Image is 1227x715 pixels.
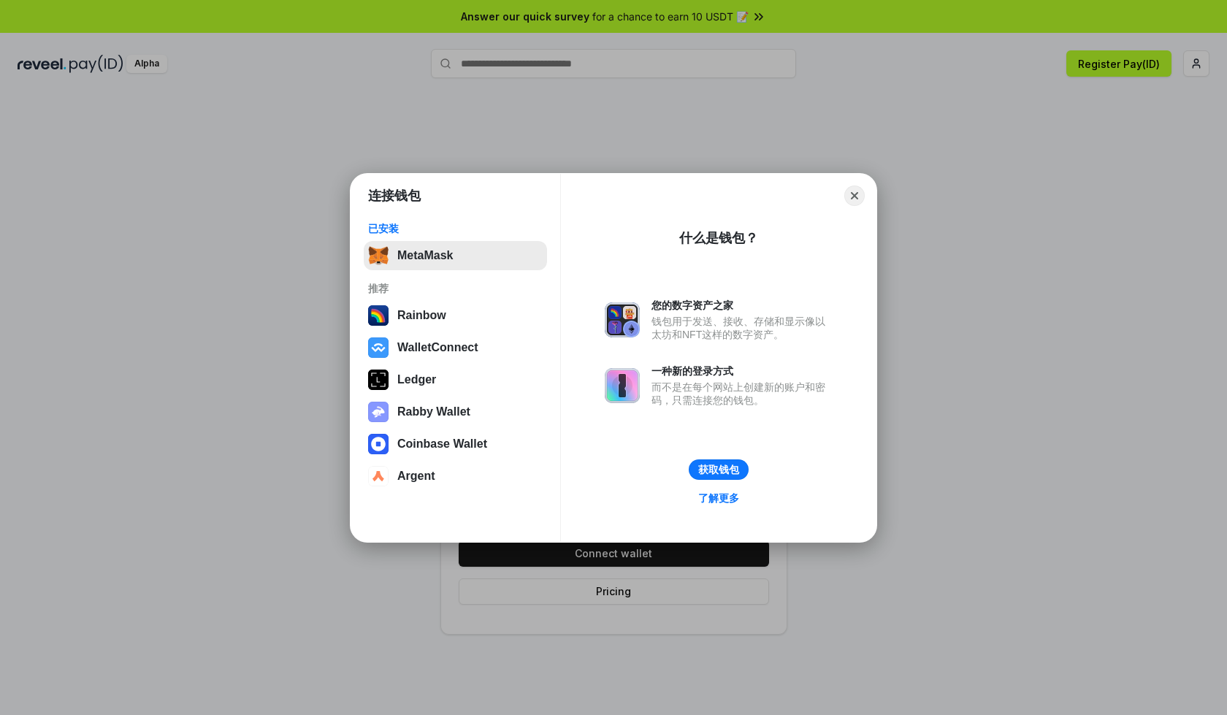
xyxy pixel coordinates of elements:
[397,373,436,386] div: Ledger
[368,187,421,204] h1: 连接钱包
[679,229,758,247] div: 什么是钱包？
[368,222,543,235] div: 已安装
[605,302,640,337] img: svg+xml,%3Csvg%20xmlns%3D%22http%3A%2F%2Fwww.w3.org%2F2000%2Fsvg%22%20fill%3D%22none%22%20viewBox...
[651,315,833,341] div: 钱包用于发送、接收、存储和显示像以太坊和NFT这样的数字资产。
[397,249,453,262] div: MetaMask
[368,305,389,326] img: svg+xml,%3Csvg%20width%3D%22120%22%20height%3D%22120%22%20viewBox%3D%220%200%20120%20120%22%20fil...
[364,333,547,362] button: WalletConnect
[368,337,389,358] img: svg+xml,%3Csvg%20width%3D%2228%22%20height%3D%2228%22%20viewBox%3D%220%200%2028%2028%22%20fill%3D...
[368,466,389,486] img: svg+xml,%3Csvg%20width%3D%2228%22%20height%3D%2228%22%20viewBox%3D%220%200%2028%2028%22%20fill%3D...
[698,463,739,476] div: 获取钱包
[651,364,833,378] div: 一种新的登录方式
[368,282,543,295] div: 推荐
[698,492,739,505] div: 了解更多
[364,429,547,459] button: Coinbase Wallet
[364,462,547,491] button: Argent
[689,459,749,480] button: 获取钱包
[368,370,389,390] img: svg+xml,%3Csvg%20xmlns%3D%22http%3A%2F%2Fwww.w3.org%2F2000%2Fsvg%22%20width%3D%2228%22%20height%3...
[364,365,547,394] button: Ledger
[364,301,547,330] button: Rainbow
[397,437,487,451] div: Coinbase Wallet
[651,381,833,407] div: 而不是在每个网站上创建新的账户和密码，只需连接您的钱包。
[397,341,478,354] div: WalletConnect
[651,299,833,312] div: 您的数字资产之家
[368,245,389,266] img: svg+xml,%3Csvg%20fill%3D%22none%22%20height%3D%2233%22%20viewBox%3D%220%200%2035%2033%22%20width%...
[397,309,446,322] div: Rainbow
[364,397,547,427] button: Rabby Wallet
[397,405,470,418] div: Rabby Wallet
[605,368,640,403] img: svg+xml,%3Csvg%20xmlns%3D%22http%3A%2F%2Fwww.w3.org%2F2000%2Fsvg%22%20fill%3D%22none%22%20viewBox...
[689,489,748,508] a: 了解更多
[844,186,865,206] button: Close
[368,402,389,422] img: svg+xml,%3Csvg%20xmlns%3D%22http%3A%2F%2Fwww.w3.org%2F2000%2Fsvg%22%20fill%3D%22none%22%20viewBox...
[364,241,547,270] button: MetaMask
[368,434,389,454] img: svg+xml,%3Csvg%20width%3D%2228%22%20height%3D%2228%22%20viewBox%3D%220%200%2028%2028%22%20fill%3D...
[397,470,435,483] div: Argent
